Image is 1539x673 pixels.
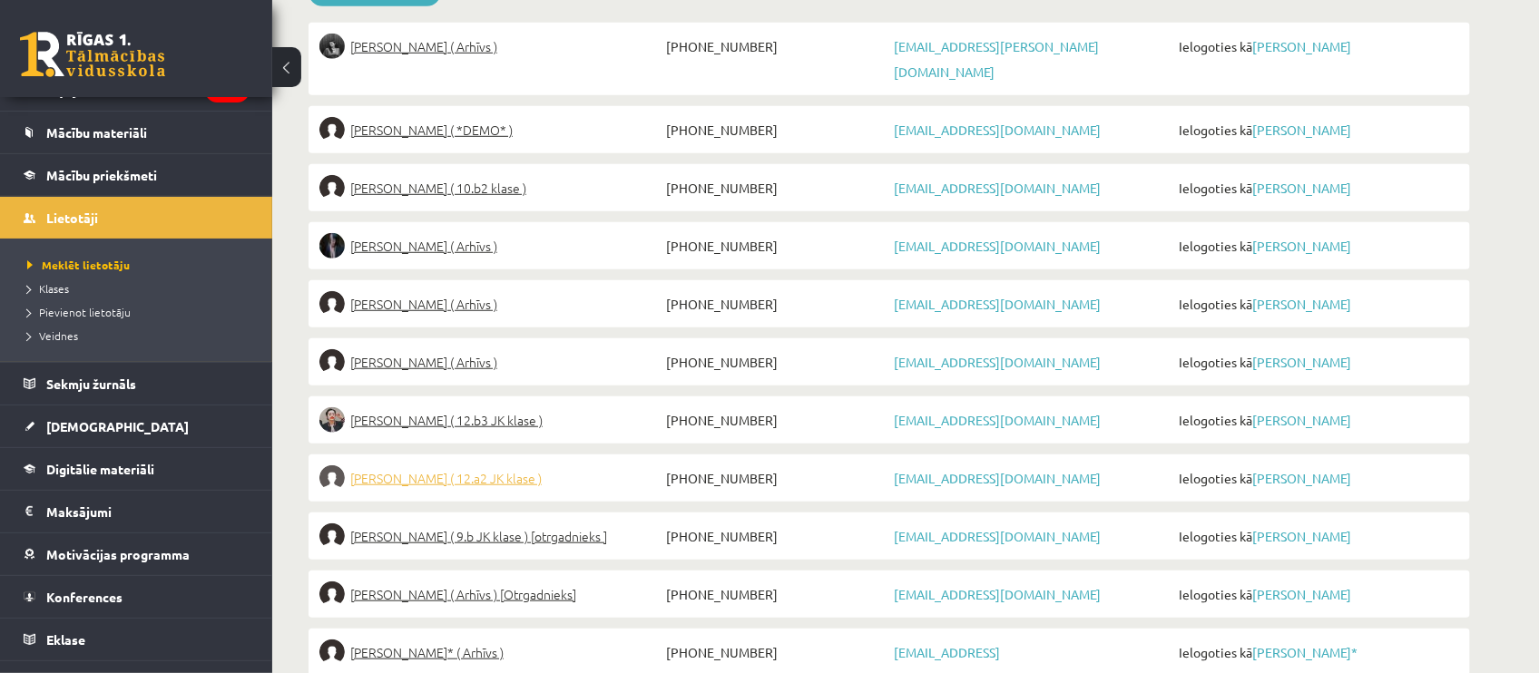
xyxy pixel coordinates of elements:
a: [PERSON_NAME] ( Arhīvs ) [319,233,662,258]
a: [PERSON_NAME] [1252,470,1351,486]
span: [PHONE_NUMBER] [662,465,889,491]
a: Meklēt lietotāju [27,257,254,273]
a: [EMAIL_ADDRESS][DOMAIN_NAME] [894,296,1101,312]
span: Ielogoties kā [1174,175,1459,200]
span: [PERSON_NAME] ( Arhīvs ) [Otrgadnieks] [350,581,576,607]
span: Ielogoties kā [1174,117,1459,142]
a: [EMAIL_ADDRESS][DOMAIN_NAME] [894,586,1101,602]
a: [PERSON_NAME] [1252,528,1351,544]
span: [PHONE_NUMBER] [662,291,889,317]
span: Ielogoties kā [1174,639,1459,665]
a: [PERSON_NAME]* ( Arhīvs ) [319,639,662,665]
span: [PERSON_NAME] ( Arhīvs ) [350,34,497,59]
span: [DEMOGRAPHIC_DATA] [46,418,189,434]
a: Lietotāji [24,197,250,239]
span: Ielogoties kā [1174,465,1459,491]
span: Digitālie materiāli [46,461,154,477]
a: [EMAIL_ADDRESS][DOMAIN_NAME] [894,180,1101,196]
span: [PHONE_NUMBER] [662,639,889,665]
span: Sekmju žurnāls [46,376,136,392]
a: [PERSON_NAME] ( 9.b JK klase ) [otrgadnieks ] [319,523,662,549]
span: Veidnes [27,328,78,343]
a: [PERSON_NAME] ( *DEMO* ) [319,117,662,142]
span: [PERSON_NAME]* ( Arhīvs ) [350,639,504,665]
span: Mācību materiāli [46,124,147,141]
img: Viktorija Zunde* [319,639,345,665]
a: [PERSON_NAME] ( Arhīvs ) [319,291,662,317]
a: [PERSON_NAME] ( Arhīvs ) [319,349,662,375]
span: [PHONE_NUMBER] [662,407,889,433]
span: [PHONE_NUMBER] [662,581,889,607]
a: [EMAIL_ADDRESS][DOMAIN_NAME] [894,412,1101,428]
img: Kālebs Suraks [319,349,345,375]
a: [EMAIL_ADDRESS] [894,644,1000,660]
a: [PERSON_NAME] ( 10.b2 klase ) [319,175,662,200]
span: [PERSON_NAME] ( 12.a2 JK klase ) [350,465,542,491]
a: Mācību materiāli [24,112,250,153]
span: [PERSON_NAME] ( Arhīvs ) [350,349,497,375]
a: Klases [27,280,254,297]
a: [PERSON_NAME] ( 12.b3 JK klase ) [319,407,662,433]
img: Viktorija Zunde [319,523,345,549]
img: Linda Matisāne [319,175,345,200]
span: [PHONE_NUMBER] [662,117,889,142]
a: [EMAIL_ADDRESS][DOMAIN_NAME] [894,470,1101,486]
a: Konferences [24,576,250,618]
a: [PERSON_NAME] [1252,180,1351,196]
span: Eklase [46,631,85,648]
span: [PHONE_NUMBER] [662,34,889,59]
span: [PHONE_NUMBER] [662,175,889,200]
a: [EMAIL_ADDRESS][DOMAIN_NAME] [894,528,1101,544]
span: Lietotāji [46,210,98,226]
span: [PERSON_NAME] ( 10.b2 klase ) [350,175,526,200]
img: Viktorija Zunde [319,581,345,607]
a: [PERSON_NAME] [1252,586,1351,602]
a: [PERSON_NAME] [1252,38,1351,54]
a: Mācību priekšmeti [24,154,250,196]
span: [PERSON_NAME] ( Arhīvs ) [350,233,497,258]
span: Pievienot lietotāju [27,305,131,319]
span: [PERSON_NAME] ( 9.b JK klase ) [otrgadnieks ] [350,523,607,549]
a: Veidnes [27,327,254,344]
a: [EMAIL_ADDRESS][DOMAIN_NAME] [894,354,1101,370]
span: Ielogoties kā [1174,581,1459,607]
legend: Maksājumi [46,491,250,532]
a: [EMAIL_ADDRESS][DOMAIN_NAME] [894,122,1101,138]
span: [PHONE_NUMBER] [662,349,889,375]
a: Digitālie materiāli [24,448,250,490]
span: Ielogoties kā [1174,34,1459,59]
span: Klases [27,281,69,296]
a: [PERSON_NAME] [1252,354,1351,370]
a: [EMAIL_ADDRESS][DOMAIN_NAME] [894,238,1101,254]
a: Rīgas 1. Tālmācības vidusskola [20,32,165,77]
a: Pievienot lietotāju [27,304,254,320]
span: Ielogoties kā [1174,523,1459,549]
img: Aleksa Ērgle [319,34,345,59]
a: Motivācijas programma [24,533,250,575]
img: Zlata Zima [319,465,345,491]
a: Maksājumi [24,491,250,532]
span: Konferences [46,589,123,605]
a: [PERSON_NAME] ( 12.a2 JK klase ) [319,465,662,491]
a: [PERSON_NAME]* [1252,644,1358,660]
span: Ielogoties kā [1174,407,1459,433]
span: Ielogoties kā [1174,349,1459,375]
a: Sekmju žurnāls [24,363,250,405]
span: Meklēt lietotāju [27,258,130,272]
a: [PERSON_NAME] [1252,238,1351,254]
span: Mācību priekšmeti [46,167,157,183]
a: [PERSON_NAME] [1252,296,1351,312]
span: Ielogoties kā [1174,233,1459,258]
span: Motivācijas programma [46,546,190,562]
a: [PERSON_NAME] [1252,412,1351,428]
img: Linda Matisāne [319,117,345,142]
a: [PERSON_NAME] ( Arhīvs ) [319,34,662,59]
a: [DEMOGRAPHIC_DATA] [24,405,250,447]
a: Eklase [24,619,250,660]
a: [PERSON_NAME] ( Arhīvs ) [Otrgadnieks] [319,581,662,607]
a: [EMAIL_ADDRESS][PERSON_NAME][DOMAIN_NAME] [894,38,1099,80]
img: Milāna Rikmane [319,291,345,317]
span: [PERSON_NAME] ( Arhīvs ) [350,291,497,317]
span: Ielogoties kā [1174,291,1459,317]
span: [PERSON_NAME] ( *DEMO* ) [350,117,513,142]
